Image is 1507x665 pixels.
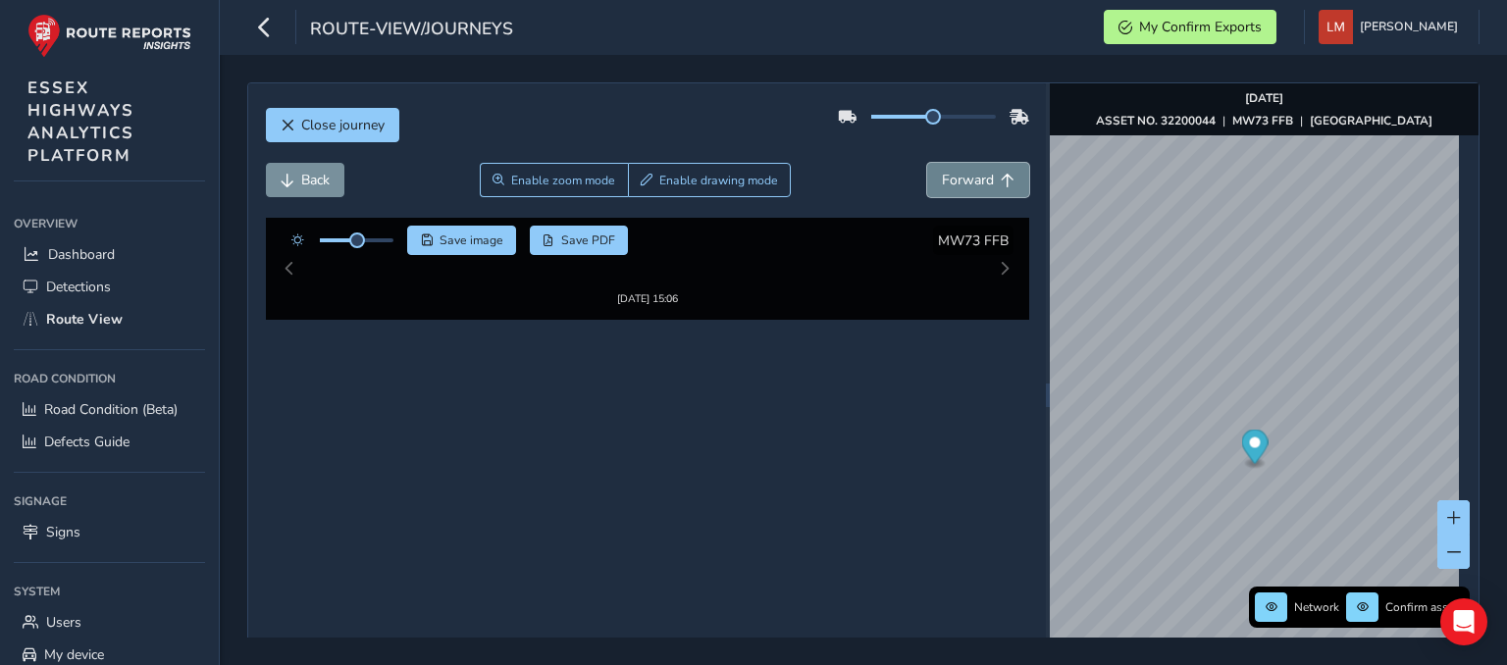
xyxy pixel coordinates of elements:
span: Signs [46,523,80,541]
button: Forward [927,163,1029,197]
span: Enable zoom mode [511,173,615,188]
span: Users [46,613,81,632]
strong: [DATE] [1245,90,1283,106]
span: MW73 FFB [938,231,1009,250]
span: Route View [46,310,123,329]
button: Back [266,163,344,197]
button: Save [407,226,516,255]
span: Detections [46,278,111,296]
img: diamond-layout [1319,10,1353,44]
div: | | [1096,113,1432,128]
span: Dashboard [48,245,115,264]
span: route-view/journeys [310,17,513,44]
span: Save PDF [561,232,615,248]
div: Signage [14,486,205,516]
div: [DATE] 15:06 [588,266,707,281]
div: Map marker [1242,430,1269,470]
button: Zoom [480,163,628,197]
a: Dashboard [14,238,205,271]
img: Thumbnail frame [588,247,707,266]
a: Route View [14,303,205,335]
div: Open Intercom Messenger [1440,598,1487,645]
button: [PERSON_NAME] [1319,10,1465,44]
span: Close journey [301,116,385,134]
span: Road Condition (Beta) [44,400,178,419]
button: My Confirm Exports [1104,10,1276,44]
span: Enable drawing mode [659,173,778,188]
button: Draw [628,163,792,197]
strong: MW73 FFB [1232,113,1293,128]
span: Network [1294,599,1339,615]
strong: ASSET NO. 32200044 [1096,113,1216,128]
span: My Confirm Exports [1139,18,1262,36]
button: PDF [530,226,629,255]
a: Road Condition (Beta) [14,393,205,426]
span: [PERSON_NAME] [1360,10,1458,44]
div: Road Condition [14,364,205,393]
a: Users [14,606,205,639]
a: Detections [14,271,205,303]
img: rr logo [27,14,191,58]
span: ESSEX HIGHWAYS ANALYTICS PLATFORM [27,77,134,167]
span: Save image [440,232,503,248]
button: Close journey [266,108,399,142]
div: Overview [14,209,205,238]
strong: [GEOGRAPHIC_DATA] [1310,113,1432,128]
a: Signs [14,516,205,548]
div: System [14,577,205,606]
span: Defects Guide [44,433,130,451]
span: Confirm assets [1385,599,1464,615]
span: Back [301,171,330,189]
a: Defects Guide [14,426,205,458]
span: My device [44,645,104,664]
span: Forward [942,171,994,189]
